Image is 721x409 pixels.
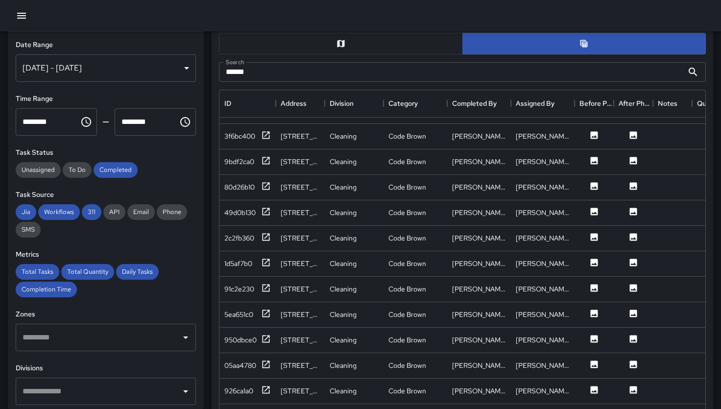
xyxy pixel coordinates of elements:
[281,157,320,167] div: 1190 Howard Street
[61,267,114,276] span: Total Quantity
[157,208,187,216] span: Phone
[452,386,506,396] div: Roland Lee
[224,232,271,244] button: 2c2fb360
[388,157,426,167] div: Code Brown
[103,208,125,216] span: API
[16,208,36,216] span: Jia
[16,285,77,293] span: Completion Time
[330,90,354,117] div: Division
[16,282,77,297] div: Completion Time
[63,162,92,178] div: To Do
[224,207,271,219] button: 49d0b130
[330,361,357,370] div: Cleaning
[516,335,570,345] div: Roland Lee
[452,182,506,192] div: Roland Lee
[336,39,346,48] svg: Map
[462,33,706,54] button: Table
[76,112,96,132] button: Choose time, selected time is 12:00 AM
[16,162,61,178] div: Unassigned
[16,190,196,200] h6: Task Source
[61,264,114,280] div: Total Quantity
[330,259,357,268] div: Cleaning
[94,162,138,178] div: Completed
[516,284,570,294] div: Roland Lee
[157,204,187,220] div: Phone
[281,131,320,141] div: 1239 Howard Street
[388,233,426,243] div: Code Brown
[224,283,271,295] button: 91c2e230
[281,361,320,370] div: 1196 Folsom Street
[511,90,575,117] div: Assigned By
[38,208,80,216] span: Workflows
[516,259,570,268] div: Roland Lee
[452,131,506,141] div: Roland Lee
[452,157,506,167] div: Roland Lee
[281,284,320,294] div: 1398 Folsom Street
[388,361,426,370] div: Code Brown
[452,310,506,319] div: Roland Lee
[281,90,307,117] div: Address
[384,90,447,117] div: Category
[388,335,426,345] div: Code Brown
[16,264,59,280] div: Total Tasks
[179,385,192,398] button: Open
[224,386,253,396] div: 926ca1a0
[579,39,589,48] svg: Table
[516,233,570,243] div: Roland Lee
[452,233,506,243] div: Roland Lee
[16,40,196,50] h6: Date Range
[452,208,506,217] div: Roland Lee
[224,258,271,270] button: 1d5af7b0
[281,310,320,319] div: 1368 Folsom Street
[219,90,276,117] div: ID
[388,131,426,141] div: Code Brown
[330,310,357,319] div: Cleaning
[63,166,92,174] span: To Do
[281,182,320,192] div: 1070 Howard Street
[224,208,256,217] div: 49d0b130
[452,259,506,268] div: Roland Lee
[16,204,36,220] div: Jia
[516,157,570,167] div: Roland Lee
[16,309,196,320] h6: Zones
[281,259,320,268] div: 1258a Folsom Street
[116,264,159,280] div: Daily Tasks
[388,310,426,319] div: Code Brown
[16,363,196,374] h6: Divisions
[103,204,125,220] div: API
[388,259,426,268] div: Code Brown
[224,181,271,193] button: 80d26b10
[330,131,357,141] div: Cleaning
[38,204,80,220] div: Workflows
[281,335,320,345] div: 1258a Folsom Street
[224,284,254,294] div: 91c2e230
[281,233,320,243] div: 38 Moss Street
[82,208,101,216] span: 311
[175,112,195,132] button: Choose time, selected time is 11:59 PM
[452,90,497,117] div: Completed By
[575,90,614,117] div: Before Photo
[619,90,653,117] div: After Photo
[388,386,426,396] div: Code Brown
[452,284,506,294] div: Roland Lee
[224,309,271,321] button: 5ea651c0
[330,284,357,294] div: Cleaning
[16,166,61,174] span: Unassigned
[516,131,570,141] div: Roland Lee
[16,147,196,158] h6: Task Status
[516,90,554,117] div: Assigned By
[224,385,271,397] button: 926ca1a0
[224,361,256,370] div: 05aa4780
[579,90,614,117] div: Before Photo
[452,335,506,345] div: Roland Lee
[224,156,271,168] button: 9bdf2ca0
[330,182,357,192] div: Cleaning
[325,90,384,117] div: Division
[653,90,692,117] div: Notes
[388,208,426,217] div: Code Brown
[388,284,426,294] div: Code Brown
[452,361,506,370] div: Roland Lee
[281,386,320,396] div: 1174 Folsom Street
[516,182,570,192] div: Roland Lee
[16,222,41,238] div: SMS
